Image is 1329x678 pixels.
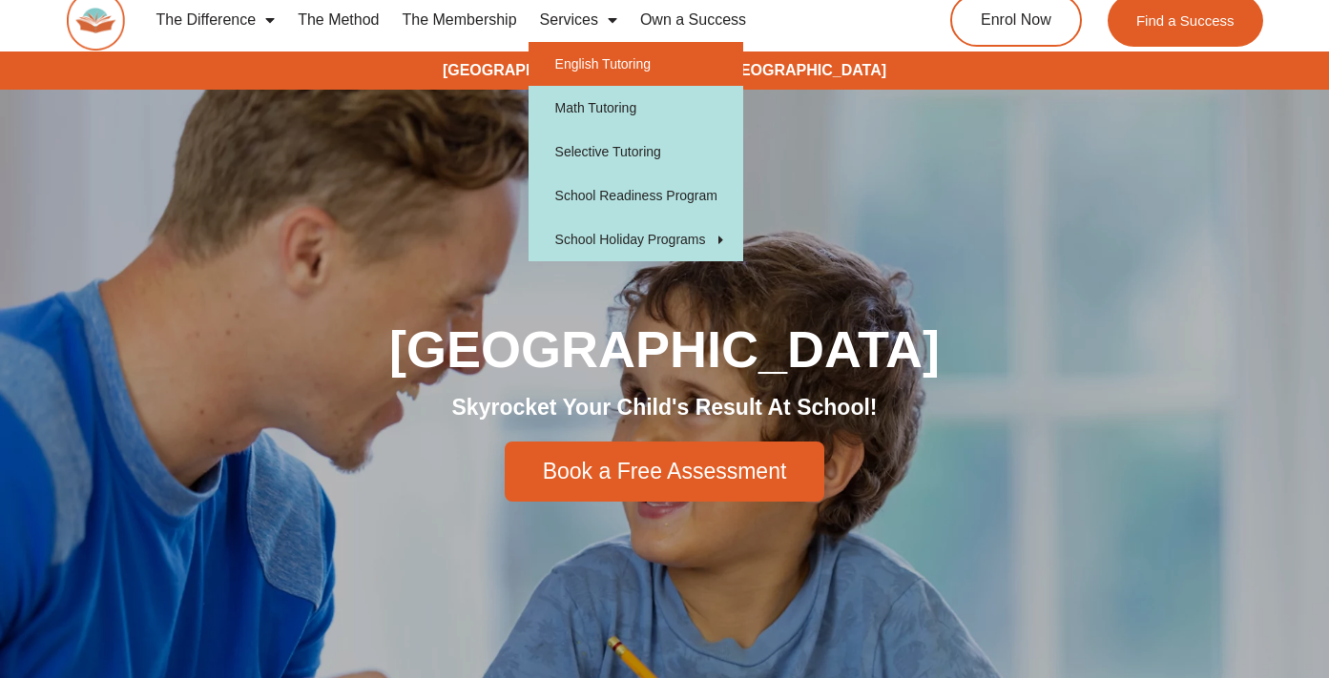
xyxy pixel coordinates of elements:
[529,42,743,86] a: English Tutoring
[529,86,743,130] a: Math Tutoring
[543,461,787,483] span: Book a Free Assessment
[1136,13,1235,28] span: Find a Success
[131,394,1199,422] h2: Skyrocket Your Child's Result At School!
[1002,462,1329,678] iframe: Chat Widget
[529,42,743,261] ul: Services
[981,12,1051,28] span: Enrol Now
[131,323,1199,375] h1: [GEOGRAPHIC_DATA]
[529,130,743,174] a: Selective Tutoring
[505,442,825,502] a: Book a Free Assessment
[529,217,743,261] a: School Holiday Programs
[529,174,743,217] a: School Readiness Program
